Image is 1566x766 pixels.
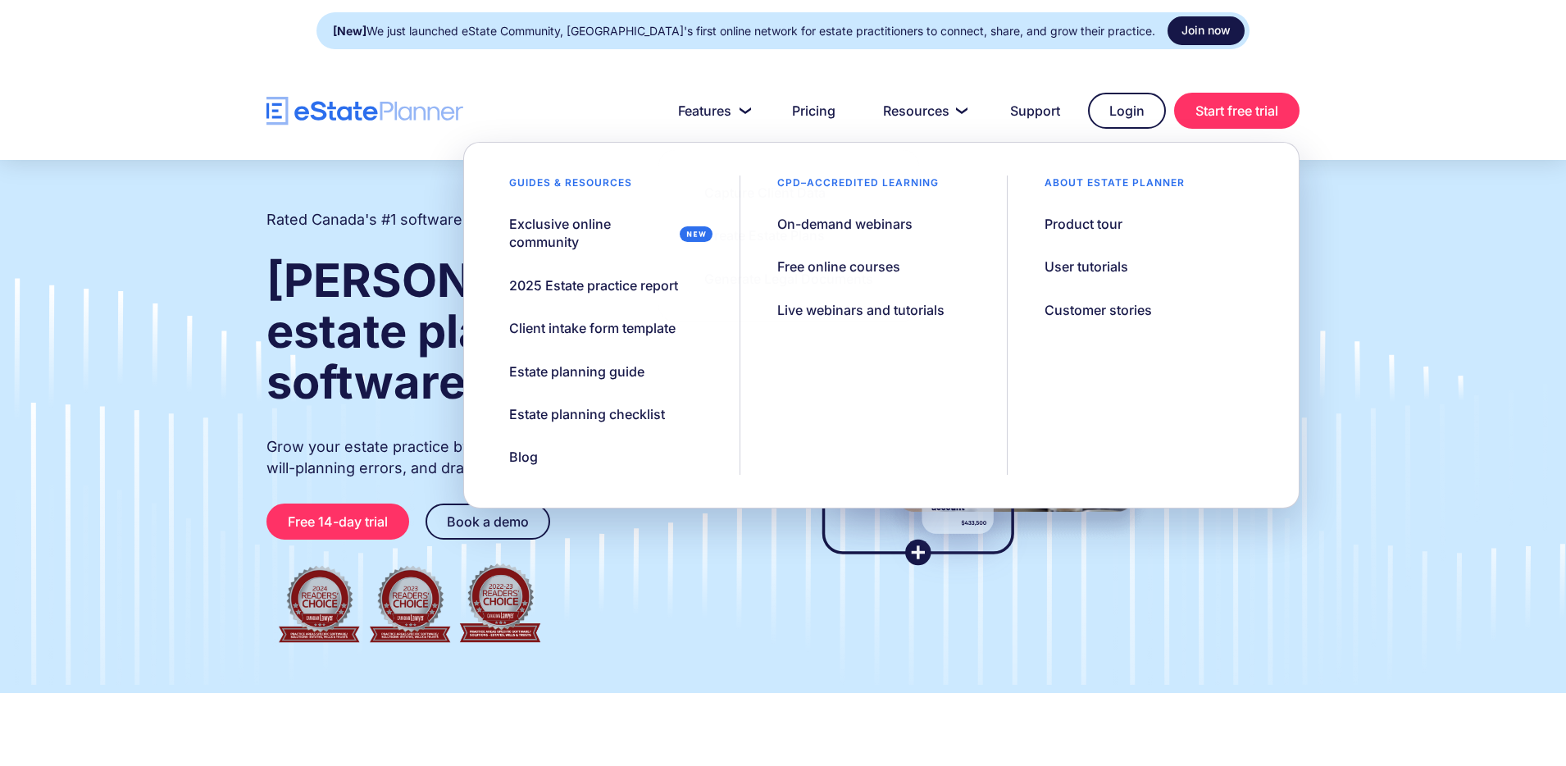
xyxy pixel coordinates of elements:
div: Estate planning checklist [509,405,665,423]
a: Estate planning guide [489,354,665,389]
a: Create Estate Plans [684,218,845,253]
a: Features [658,94,764,127]
a: Capture Client Data [684,176,846,210]
h2: Rated Canada's #1 software for estate practitioners [266,209,627,230]
a: Blog [489,440,558,474]
div: Customer stories [1045,301,1152,319]
div: Blog [509,448,538,466]
div: Capture Client Data [704,184,826,202]
div: Create Estate Plans [704,226,825,244]
a: Pricing [772,94,855,127]
div: Product tour [1045,215,1122,233]
a: User tutorials [1024,249,1149,284]
a: Free 14-day trial [266,504,409,540]
a: Product tour [1024,207,1143,241]
div: Client intake form template [509,319,676,337]
strong: [New] [333,24,366,38]
a: home [266,97,463,125]
a: 2025 Estate practice report [489,268,699,303]
a: Resources [863,94,982,127]
div: Guides & resources [489,176,653,198]
a: Generate Legal Documents [684,262,894,296]
div: We just launched eState Community, [GEOGRAPHIC_DATA]'s first online network for estate practition... [333,20,1155,43]
div: Generate Legal Documents [704,270,873,288]
a: Login [1088,93,1166,129]
a: Exclusive online community [489,207,722,260]
a: Book a demo [426,504,550,540]
a: Estate planning checklist [489,397,685,431]
div: User tutorials [1045,258,1128,276]
a: Support [990,94,1080,127]
p: Grow your estate practice by streamlining client intake, reducing will-planning errors, and draft... [266,436,752,479]
strong: [PERSON_NAME] and estate planning software [266,253,749,410]
div: Exclusive online community [509,215,673,252]
div: About estate planner [1024,176,1205,198]
div: 2025 Estate practice report [509,276,678,294]
a: Start free trial [1174,93,1300,129]
a: Join now [1168,16,1245,45]
a: Customer stories [1024,293,1172,327]
div: Estate planning guide [509,362,644,381]
a: Client intake form template [489,311,696,345]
